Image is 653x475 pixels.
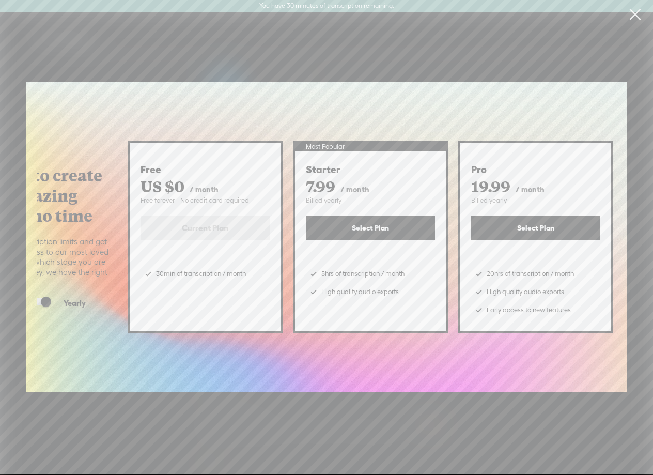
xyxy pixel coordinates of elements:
[321,266,405,282] span: 5hrs of transcription / month
[141,176,184,196] span: US $0
[141,216,270,240] label: Current Plan
[306,196,435,205] div: Billed yearly
[487,284,564,300] span: High quality audio exports
[487,302,571,318] span: Early access to new features
[471,216,600,240] button: Select Plan
[190,185,219,194] span: / month
[141,163,270,176] div: Free
[141,196,270,205] div: Free forever - No credit card required
[156,266,246,282] span: 30min of transcription / month
[295,143,446,151] div: Most Popular
[471,176,510,196] span: 19.99
[340,185,369,194] span: / month
[471,196,600,205] div: Billed yearly
[306,216,435,240] button: Select Plan
[487,266,574,282] span: 20hrs of transcription / month
[306,176,335,196] span: 7.99
[321,284,399,300] span: High quality audio exports
[516,185,545,194] span: / month
[471,163,600,176] div: Pro
[306,163,435,176] div: Starter
[64,298,86,309] span: Yearly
